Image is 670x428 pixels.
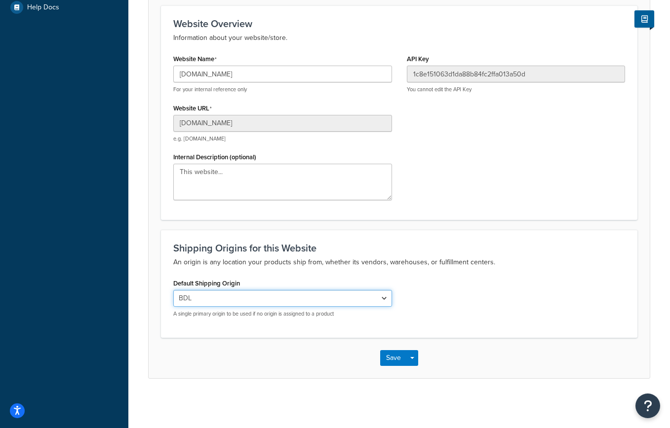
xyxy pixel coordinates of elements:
span: Help Docs [27,3,59,12]
h3: Shipping Origins for this Website [173,243,625,253]
label: Website Name [173,55,217,63]
p: An origin is any location your products ship from, whether its vendors, warehouses, or fulfillmen... [173,256,625,268]
label: API Key [407,55,429,63]
button: Open Resource Center [635,393,660,418]
p: Information about your website/store. [173,32,625,44]
label: Website URL [173,105,212,112]
p: A single primary origin to be used if no origin is assigned to a product [173,310,392,318]
label: Internal Description (optional) [173,153,256,161]
h3: Website Overview [173,18,625,29]
p: You cannot edit the API Key [407,86,626,93]
input: XDL713J089NBV22 [407,66,626,82]
textarea: This website... [173,164,392,200]
button: Show Help Docs [634,10,654,28]
label: Default Shipping Origin [173,280,240,287]
p: For your internal reference only [173,86,392,93]
p: e.g. [DOMAIN_NAME] [173,135,392,143]
button: Save [380,350,407,366]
